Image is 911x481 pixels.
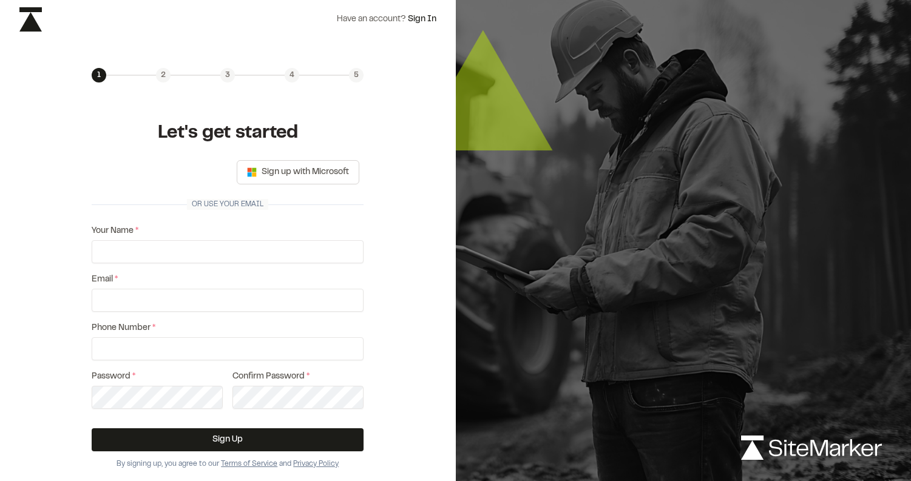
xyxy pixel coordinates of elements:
[97,159,218,186] div: Inloggen met Google. Wordt geopend in een nieuw tabblad
[92,273,364,286] label: Email
[92,121,364,146] h1: Let's get started
[232,370,364,383] label: Confirm Password
[90,159,225,186] iframe: Knop Inloggen met Google
[285,68,299,82] div: 4
[92,68,106,82] div: 1
[92,370,223,383] label: Password
[408,16,436,23] a: Sign In
[92,224,364,238] label: Your Name
[293,459,339,469] button: Privacy Policy
[741,436,882,460] img: logo-white-rebrand.svg
[349,68,364,82] div: 5
[221,459,277,469] button: Terms of Service
[92,428,364,451] button: Sign Up
[337,13,436,26] div: Have an account?
[220,68,235,82] div: 3
[187,199,268,210] span: Or use your email
[237,160,359,184] button: Sign up with Microsoft
[156,68,171,82] div: 2
[92,321,364,335] label: Phone Number
[92,459,364,469] div: By signing up, you agree to our and
[19,7,42,32] img: icon-black-rebrand.svg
